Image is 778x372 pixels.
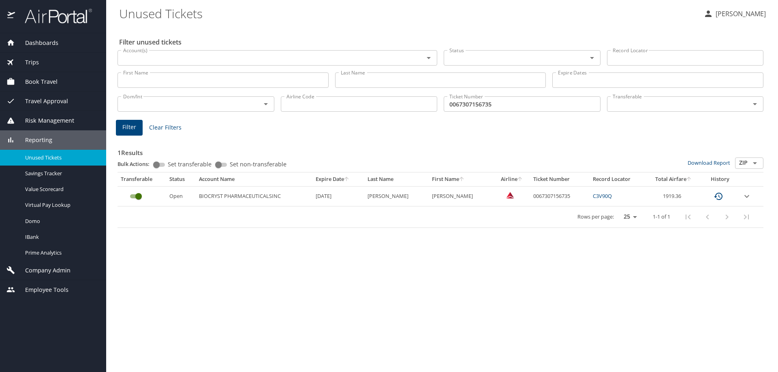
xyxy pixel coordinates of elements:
[121,176,163,183] div: Transferable
[119,1,697,26] h1: Unused Tickets
[15,136,52,145] span: Reporting
[25,233,96,241] span: IBank
[749,157,761,169] button: Open
[196,186,312,206] td: BIOCRYST PHARMACEUTICALSINC
[364,172,429,186] th: Last Name
[617,211,640,223] select: rows per page
[312,186,364,206] td: [DATE]
[423,52,434,64] button: Open
[149,123,182,133] span: Clear Filters
[118,172,763,228] table: custom pagination table
[646,172,701,186] th: Total Airfare
[230,162,286,167] span: Set non-transferable
[646,186,701,206] td: 1919.36
[15,38,58,47] span: Dashboards
[742,191,752,201] button: expand row
[25,201,96,209] span: Virtual Pay Lookup
[168,162,212,167] span: Set transferable
[15,285,68,294] span: Employee Tools
[429,186,494,206] td: [PERSON_NAME]
[593,192,612,200] a: C3V90Q
[494,172,530,186] th: Airline
[312,172,364,186] th: Expire Date
[146,120,185,135] button: Clear Filters
[7,8,16,24] img: icon-airportal.png
[25,249,96,257] span: Prime Analytics
[25,217,96,225] span: Domo
[688,159,730,166] a: Download Report
[15,116,74,125] span: Risk Management
[530,186,590,206] td: 0067307156735
[15,266,71,275] span: Company Admin
[364,186,429,206] td: [PERSON_NAME]
[586,52,598,64] button: Open
[344,177,350,182] button: sort
[166,186,196,206] td: Open
[530,172,590,186] th: Ticket Number
[15,77,58,86] span: Book Travel
[459,177,465,182] button: sort
[15,58,39,67] span: Trips
[517,177,523,182] button: sort
[700,6,769,21] button: [PERSON_NAME]
[15,97,68,106] span: Travel Approval
[577,214,614,219] p: Rows per page:
[166,172,196,186] th: Status
[506,191,514,199] img: VxQ0i4AAAAASUVORK5CYII=
[196,172,312,186] th: Account Name
[16,8,92,24] img: airportal-logo.png
[118,160,156,168] p: Bulk Actions:
[25,170,96,177] span: Savings Tracker
[429,172,494,186] th: First Name
[116,120,143,136] button: Filter
[701,172,739,186] th: History
[118,143,763,157] h3: 1 Results
[590,172,646,186] th: Record Locator
[653,214,670,219] p: 1-1 of 1
[25,185,96,193] span: Value Scorecard
[122,122,136,132] span: Filter
[25,154,96,162] span: Unused Tickets
[119,36,765,49] h2: Filter unused tickets
[713,9,766,19] p: [PERSON_NAME]
[686,177,692,182] button: sort
[749,98,761,110] button: Open
[260,98,271,110] button: Open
